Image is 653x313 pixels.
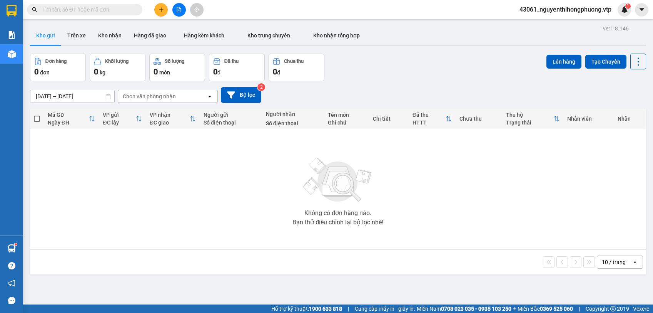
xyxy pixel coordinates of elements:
button: file-add [172,3,186,17]
button: Đơn hàng0đơn [30,54,86,81]
button: Tạo Chuyến [585,55,626,69]
div: VP nhận [150,112,190,118]
div: Đơn hàng [45,59,67,64]
img: svg+xml;base64,PHN2ZyBjbGFzcz0ibGlzdC1wbHVnX19zdmciIHhtbG5zPSJodHRwOi8vd3d3LnczLm9yZy8yMDAwL3N2Zy... [299,153,376,207]
button: Kho nhận [92,26,128,45]
button: Lên hàng [546,55,581,69]
button: Số lượng0món [149,54,205,81]
div: Chọn văn phòng nhận [123,93,176,100]
div: Người gửi [204,112,258,118]
span: đ [217,69,220,76]
span: 0 [154,67,158,76]
span: 43061_nguyenthihongphuong.vtp [513,5,618,14]
span: | [579,305,580,313]
img: warehouse-icon [8,244,16,252]
div: Ghi chú [328,119,365,126]
button: Khối lượng0kg [90,54,145,81]
img: solution-icon [8,31,16,39]
div: Bạn thử điều chỉnh lại bộ lọc nhé! [292,219,383,225]
span: Cung cấp máy in - giấy in: [355,305,415,313]
strong: 0369 525 060 [540,306,573,312]
div: HTTT [413,119,446,126]
div: Chưa thu [284,59,304,64]
span: 0 [273,67,277,76]
sup: 1 [625,3,631,9]
div: Số điện thoại [266,120,321,126]
div: 10 / trang [602,258,626,266]
th: Toggle SortBy [409,109,456,129]
span: aim [194,7,199,12]
span: | [348,305,349,313]
button: caret-down [635,3,648,17]
strong: 1900 633 818 [309,306,342,312]
span: kg [100,69,105,76]
div: ver 1.8.146 [603,24,629,33]
span: plus [159,7,164,12]
div: Số lượng [165,59,184,64]
button: Kho gửi [30,26,61,45]
span: đơn [40,69,50,76]
th: Toggle SortBy [146,109,200,129]
span: ⚪️ [513,307,516,310]
button: Trên xe [61,26,92,45]
span: copyright [610,306,616,311]
th: Toggle SortBy [44,109,99,129]
div: Chi tiết [373,116,405,122]
button: Bộ lọc [221,87,261,103]
div: Khối lượng [105,59,129,64]
div: ĐC giao [150,119,190,126]
span: Miền Nam [417,305,511,313]
button: plus [154,3,168,17]
span: 1 [626,3,629,9]
span: message [8,297,15,304]
span: Hỗ trợ kỹ thuật: [271,305,342,313]
span: question-circle [8,262,15,269]
input: Select a date range. [30,90,114,103]
div: Mã GD [48,112,89,118]
div: Chưa thu [459,116,498,122]
sup: 1 [15,243,17,246]
strong: 0708 023 035 - 0935 103 250 [441,306,511,312]
span: 0 [213,67,217,76]
span: Kho trung chuyển [247,32,290,39]
span: Kho nhận tổng hợp [313,32,360,39]
div: Đã thu [413,112,446,118]
th: Toggle SortBy [502,109,563,129]
svg: open [632,259,638,265]
div: Đã thu [224,59,239,64]
div: Nhân viên [567,116,610,122]
div: Tên món [328,112,365,118]
span: caret-down [638,6,645,13]
span: search [32,7,37,12]
div: Không có đơn hàng nào. [304,210,371,216]
th: Toggle SortBy [99,109,145,129]
span: 0 [34,67,38,76]
div: VP gửi [103,112,135,118]
div: Người nhận [266,111,321,117]
span: Miền Bắc [518,305,573,313]
span: notification [8,279,15,287]
button: aim [190,3,204,17]
input: Tìm tên, số ĐT hoặc mã đơn [42,5,133,14]
button: Đã thu0đ [209,54,265,81]
div: Trạng thái [506,119,553,126]
button: Hàng đã giao [128,26,172,45]
img: logo-vxr [7,5,17,17]
div: Ngày ĐH [48,119,89,126]
span: đ [277,69,280,76]
img: warehouse-icon [8,50,16,58]
div: ĐC lấy [103,119,135,126]
img: icon-new-feature [621,6,628,13]
sup: 2 [257,83,265,91]
div: Thu hộ [506,112,553,118]
div: Số điện thoại [204,119,258,126]
div: Nhãn [618,116,642,122]
span: file-add [176,7,182,12]
span: món [159,69,170,76]
button: Chưa thu0đ [269,54,324,81]
span: Hàng kèm khách [184,32,224,39]
svg: open [207,93,213,99]
span: 0 [94,67,98,76]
